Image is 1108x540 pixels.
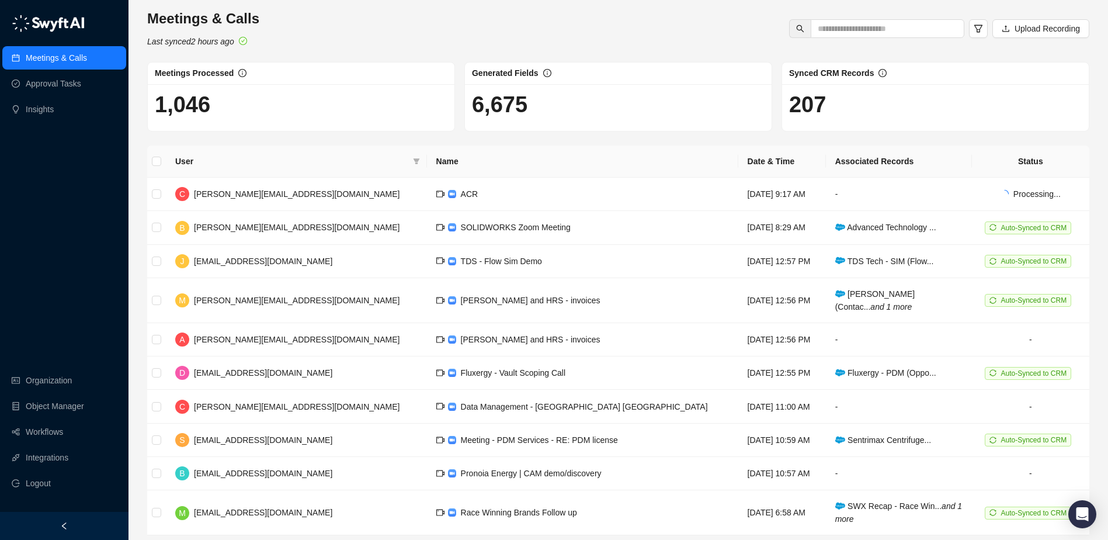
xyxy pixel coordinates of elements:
span: logout [12,479,20,487]
span: [PERSON_NAME][EMAIL_ADDRESS][DOMAIN_NAME] [194,335,400,344]
span: M [179,294,186,307]
img: zoom-DkfWWZB2.png [448,436,456,444]
span: filter [411,153,422,170]
a: Workflows [26,420,63,444]
span: video-camera [436,402,444,410]
td: [DATE] 9:17 AM [738,178,826,211]
span: [PERSON_NAME][EMAIL_ADDRESS][DOMAIN_NAME] [194,296,400,305]
td: [DATE] 12:56 PM [738,323,826,356]
span: Auto-Synced to CRM [1001,257,1067,265]
span: video-camera [436,508,444,517]
span: Fluxergy - Vault Scoping Call [461,368,565,378]
img: zoom-DkfWWZB2.png [448,403,456,411]
i: and 1 more [870,302,912,311]
span: Auto-Synced to CRM [1001,509,1067,517]
img: zoom-DkfWWZB2.png [448,469,456,477]
span: A [179,333,185,346]
span: Meeting - PDM Services - RE: PDM license [461,435,618,445]
span: [EMAIL_ADDRESS][DOMAIN_NAME] [194,435,332,445]
a: Meetings & Calls [26,46,87,70]
span: SWX Recap - Race Win... [835,501,962,524]
span: video-camera [436,223,444,231]
span: SOLIDWORKS Zoom Meeting [461,223,571,232]
td: - [972,457,1089,490]
td: [DATE] 10:59 AM [738,424,826,457]
span: info-circle [238,69,246,77]
h1: 207 [789,91,1082,118]
td: - [826,323,972,356]
span: [EMAIL_ADDRESS][DOMAIN_NAME] [194,508,332,517]
span: [EMAIL_ADDRESS][DOMAIN_NAME] [194,368,332,378]
span: upload [1002,25,1010,33]
td: - [826,457,972,490]
th: Status [972,146,1089,178]
span: video-camera [436,335,444,344]
span: search [796,25,804,33]
span: [EMAIL_ADDRESS][DOMAIN_NAME] [194,469,332,478]
td: [DATE] 12:57 PM [738,245,826,278]
a: Organization [26,369,72,392]
td: [DATE] 6:58 AM [738,490,826,535]
span: [PERSON_NAME][EMAIL_ADDRESS][DOMAIN_NAME] [194,223,400,232]
a: Object Manager [26,394,84,418]
span: Logout [26,472,51,495]
span: Auto-Synced to CRM [1001,436,1067,444]
h1: 6,675 [472,91,765,118]
td: - [826,178,972,211]
span: sync [989,509,996,516]
td: [DATE] 11:00 AM [738,390,826,423]
span: [PERSON_NAME] (Contac... [835,289,915,311]
span: TDS Tech - SIM (Flow... [835,257,934,266]
span: D [179,366,185,379]
span: sync [989,258,996,265]
span: Data Management - [GEOGRAPHIC_DATA] [GEOGRAPHIC_DATA] [461,402,708,411]
td: - [972,390,1089,423]
span: info-circle [543,69,551,77]
span: Synced CRM Records [789,68,874,78]
img: zoom-DkfWWZB2.png [448,257,456,265]
span: [PERSON_NAME] and HRS - invoices [461,335,600,344]
img: zoom-DkfWWZB2.png [448,508,456,517]
i: Last synced 2 hours ago [147,37,234,46]
span: check-circle [239,37,247,45]
span: video-camera [436,296,444,304]
span: video-camera [436,369,444,377]
td: [DATE] 12:56 PM [738,278,826,323]
img: zoom-DkfWWZB2.png [448,335,456,344]
span: left [60,522,68,530]
td: - [972,323,1089,356]
td: [DATE] 8:29 AM [738,211,826,244]
th: Associated Records [826,146,972,178]
span: Sentrimax Centrifuge... [835,435,932,445]
span: J [180,255,185,268]
a: Approval Tasks [26,72,81,95]
a: Integrations [26,446,68,469]
button: Upload Recording [992,19,1089,38]
img: zoom-DkfWWZB2.png [448,190,456,198]
div: Open Intercom Messenger [1068,500,1096,528]
th: Name [427,146,738,178]
span: Pronoia Energy | CAM demo/discovery [461,469,602,478]
th: Date & Time [738,146,826,178]
span: C [179,400,185,413]
span: M [179,507,186,520]
span: B [179,221,185,234]
span: filter [974,24,983,33]
span: Meetings Processed [155,68,234,78]
h3: Meetings & Calls [147,9,259,28]
span: video-camera [436,190,444,198]
span: TDS - Flow Sim Demo [461,257,542,266]
span: B [179,467,185,480]
span: info-circle [878,69,887,77]
span: sync [989,437,996,444]
img: zoom-DkfWWZB2.png [448,296,456,304]
td: [DATE] 12:55 PM [738,356,826,390]
span: C [179,188,185,200]
span: loading [999,188,1010,199]
span: User [175,155,408,168]
span: sync [989,369,996,376]
h1: 1,046 [155,91,447,118]
a: Insights [26,98,54,121]
td: - [826,390,972,423]
span: [PERSON_NAME][EMAIL_ADDRESS][DOMAIN_NAME] [194,402,400,411]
